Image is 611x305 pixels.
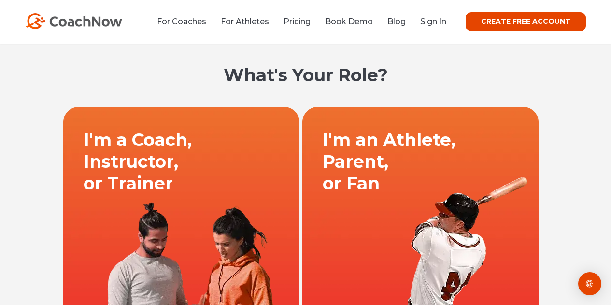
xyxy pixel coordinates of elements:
a: Pricing [284,17,311,26]
div: Open Intercom Messenger [578,272,601,295]
img: CoachNow Logo [26,13,122,29]
a: For Coaches [157,17,206,26]
a: Sign In [420,17,446,26]
a: Blog [387,17,406,26]
a: CREATE FREE ACCOUNT [466,12,586,31]
a: For Athletes [221,17,269,26]
a: Book Demo [325,17,373,26]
